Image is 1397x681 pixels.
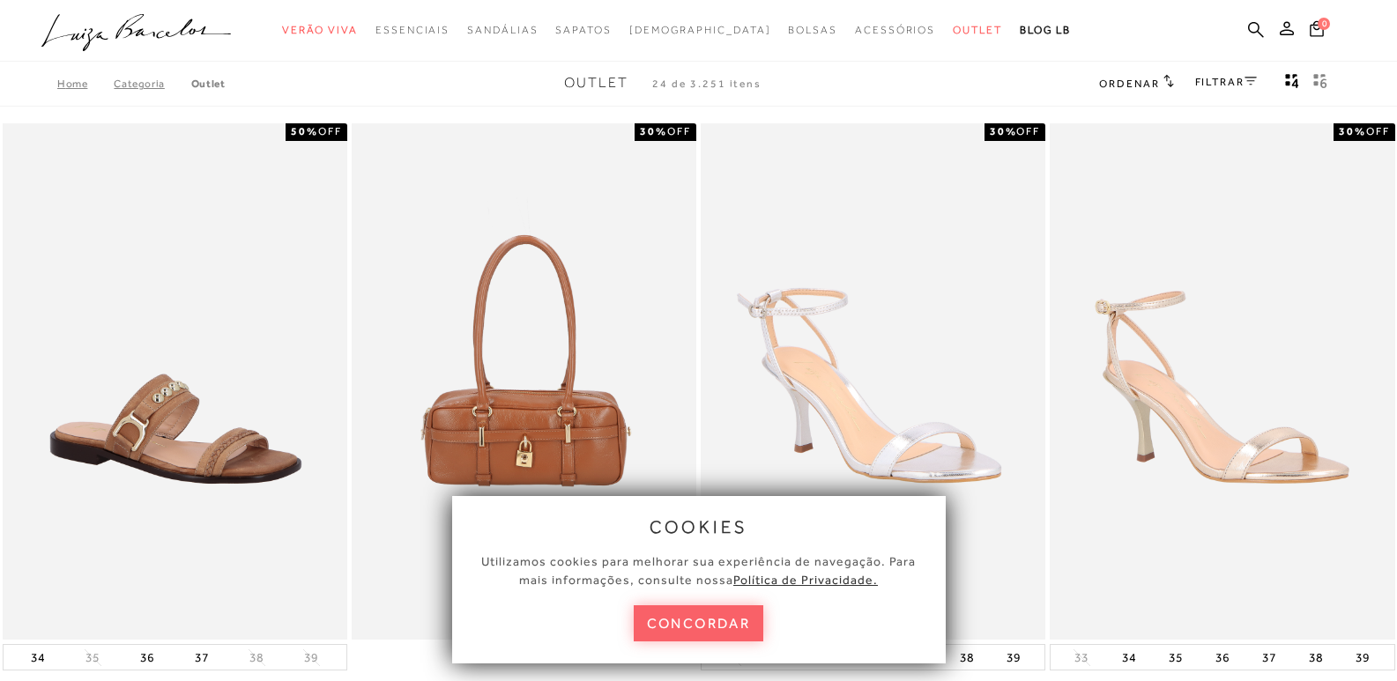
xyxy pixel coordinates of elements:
span: 0 [1318,18,1330,30]
span: BLOG LB [1020,24,1071,36]
span: OFF [318,125,342,137]
a: SANDÁLIA DE TIRAS FINAS METALIZADA DOURADA E SALTO ALTO FINO SANDÁLIA DE TIRAS FINAS METALIZADA D... [1051,126,1393,638]
img: BOLSA RETANGULAR COM ALÇAS ALONGADAS EM COURO CARAMELO MÉDIA [353,126,695,638]
span: Acessórios [855,24,935,36]
span: Utilizamos cookies para melhorar sua experiência de navegação. Para mais informações, consulte nossa [481,554,916,587]
button: 33 [1069,649,1094,666]
img: RASTEIRA WESTERN EM COURO MARROM AMARULA [4,126,346,638]
a: FILTRAR [1195,76,1257,88]
a: RASTEIRA WESTERN EM COURO MARROM AMARULA RASTEIRA WESTERN EM COURO MARROM AMARULA [4,126,346,638]
a: noSubCategoriesText [788,14,837,47]
img: SANDÁLIA DE TIRAS FINAS METALIZADA PRATA E SALTO ALTO FINO [702,126,1044,638]
a: Política de Privacidade. [733,573,878,587]
a: Categoria [114,78,190,90]
a: noSubCategoriesText [282,14,358,47]
span: Verão Viva [282,24,358,36]
span: Bolsas [788,24,837,36]
button: 35 [80,649,105,666]
a: BOLSA RETANGULAR COM ALÇAS ALONGADAS EM COURO CARAMELO MÉDIA BOLSA RETANGULAR COM ALÇAS ALONGADAS... [353,126,695,638]
button: 36 [135,645,160,670]
span: Sandálias [467,24,538,36]
strong: 30% [990,125,1017,137]
button: 38 [955,645,979,670]
button: 35 [1163,645,1188,670]
button: gridText6Desc [1308,72,1333,95]
span: 24 de 3.251 itens [652,78,762,90]
img: SANDÁLIA DE TIRAS FINAS METALIZADA DOURADA E SALTO ALTO FINO [1051,126,1393,638]
span: OFF [667,125,691,137]
button: 38 [244,649,269,666]
span: Ordenar [1099,78,1159,90]
span: cookies [650,517,748,537]
a: noSubCategoriesText [629,14,771,47]
strong: 30% [1339,125,1366,137]
button: 36 [1210,645,1235,670]
strong: 50% [291,125,318,137]
a: SANDÁLIA DE TIRAS FINAS METALIZADA PRATA E SALTO ALTO FINO SANDÁLIA DE TIRAS FINAS METALIZADA PRA... [702,126,1044,638]
span: OFF [1016,125,1040,137]
a: noSubCategoriesText [855,14,935,47]
span: OFF [1366,125,1390,137]
a: noSubCategoriesText [467,14,538,47]
strong: 30% [640,125,667,137]
span: Outlet [564,75,628,91]
span: Essenciais [375,24,450,36]
a: Outlet [191,78,226,90]
a: BLOG LB [1020,14,1071,47]
a: noSubCategoriesText [953,14,1002,47]
span: Sapatos [555,24,611,36]
a: noSubCategoriesText [375,14,450,47]
a: noSubCategoriesText [555,14,611,47]
button: 39 [299,649,323,666]
button: 0 [1304,19,1329,43]
button: concordar [634,605,764,641]
button: 34 [1117,645,1141,670]
button: 39 [1350,645,1375,670]
button: 37 [189,645,214,670]
span: [DEMOGRAPHIC_DATA] [629,24,771,36]
button: 39 [1001,645,1026,670]
a: Home [57,78,114,90]
button: 37 [1257,645,1282,670]
button: Mostrar 4 produtos por linha [1280,72,1304,95]
button: 38 [1304,645,1328,670]
span: Outlet [953,24,1002,36]
button: 34 [26,645,50,670]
